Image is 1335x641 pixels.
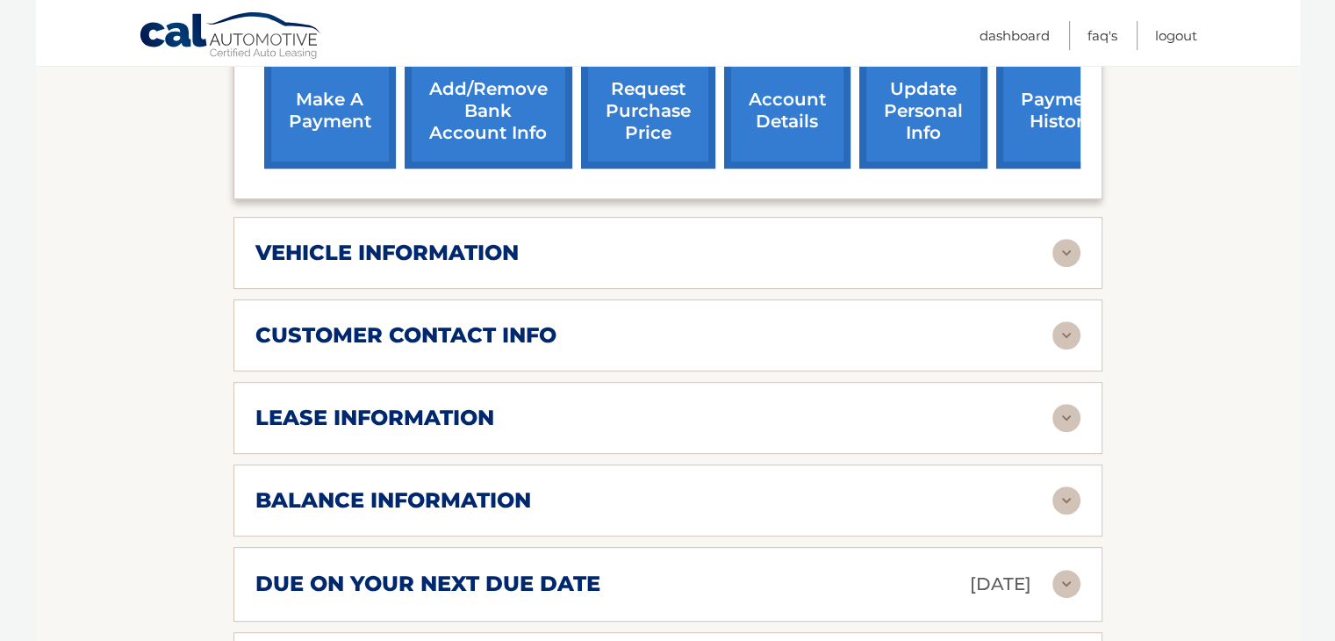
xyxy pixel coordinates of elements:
a: account details [724,54,851,169]
a: payment history [996,54,1128,169]
a: Logout [1155,21,1197,50]
h2: vehicle information [255,240,519,266]
img: accordion-rest.svg [1052,321,1080,349]
a: update personal info [859,54,987,169]
img: accordion-rest.svg [1052,404,1080,432]
p: [DATE] [970,569,1031,600]
h2: balance information [255,487,531,514]
a: FAQ's [1087,21,1117,50]
a: Cal Automotive [139,11,323,62]
h2: lease information [255,405,494,431]
img: accordion-rest.svg [1052,570,1080,598]
img: accordion-rest.svg [1052,486,1080,515]
a: Dashboard [980,21,1050,50]
a: request purchase price [581,54,715,169]
h2: customer contact info [255,322,556,349]
a: Add/Remove bank account info [405,54,572,169]
a: make a payment [264,54,396,169]
h2: due on your next due date [255,571,600,597]
img: accordion-rest.svg [1052,239,1080,267]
